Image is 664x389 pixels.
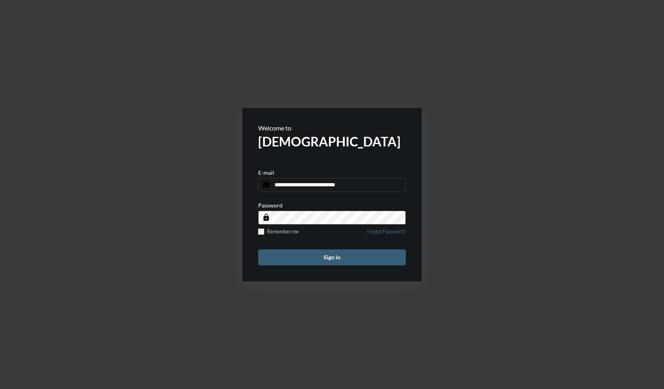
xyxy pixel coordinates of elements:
[258,202,283,209] p: Password
[258,134,406,149] h2: [DEMOGRAPHIC_DATA]
[258,229,299,235] label: Remember me
[258,124,406,132] p: Welcome to
[258,169,274,176] p: E-mail
[367,229,406,239] a: Forgot Password?
[258,249,406,265] button: Sign in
